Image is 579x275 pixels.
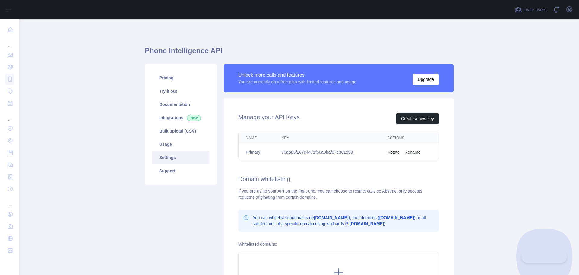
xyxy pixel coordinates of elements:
span: New [187,115,201,121]
a: Integrations New [152,111,209,124]
button: Invite users [514,5,548,14]
th: Key [274,132,380,144]
td: 70db85f267c4471fb6a0baf97e361e90 [274,144,380,160]
button: Rotate [387,149,400,155]
span: Invite users [523,6,546,13]
h1: Phone Intelligence API [145,46,454,60]
label: Whitelisted domains: [238,242,277,247]
th: Actions [380,132,439,144]
b: *.[DOMAIN_NAME] [346,221,384,226]
div: You are currently on a free plan with limited features and usage [238,79,356,85]
div: Unlock more calls and features [238,72,356,79]
button: Upgrade [413,74,439,85]
a: Try it out [152,85,209,98]
td: Primary [239,144,274,160]
b: [DOMAIN_NAME] [379,215,414,220]
div: ... [5,36,14,48]
a: Documentation [152,98,209,111]
a: Pricing [152,71,209,85]
a: Usage [152,138,209,151]
iframe: Toggle Customer Support [521,250,567,263]
h2: Manage your API Keys [238,113,299,124]
div: ... [5,110,14,122]
p: You can whitelist subdomains (ie ), root domains ( ) or all subdomains of a specific domain using... [253,215,434,227]
h2: Domain whitelisting [238,175,439,183]
div: If you are using your API on the front-end. You can choose to restrict calls so Abstract only acc... [238,188,439,200]
b: [DOMAIN_NAME] [314,215,349,220]
a: Settings [152,151,209,164]
button: Rename [404,149,420,155]
button: Create a new key [396,113,439,124]
a: Support [152,164,209,177]
th: Name [239,132,274,144]
div: ... [5,196,14,208]
a: Bulk upload (CSV) [152,124,209,138]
